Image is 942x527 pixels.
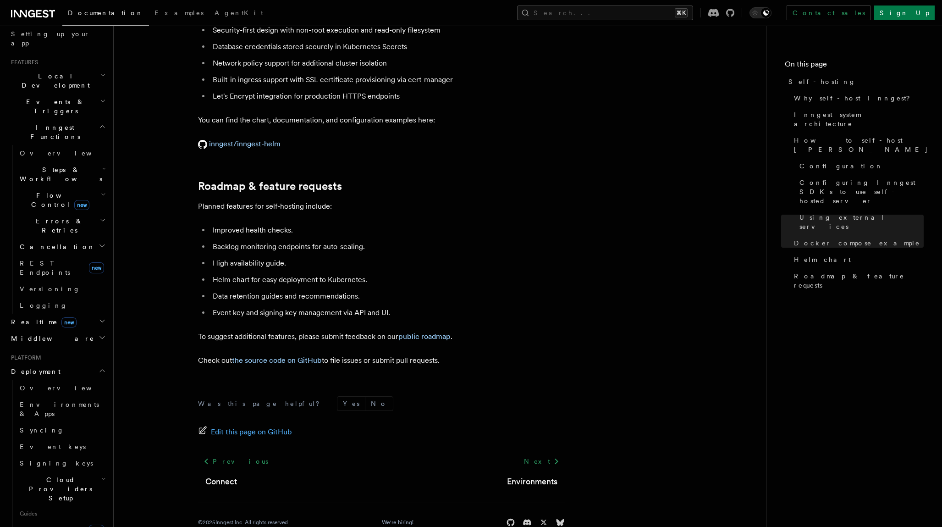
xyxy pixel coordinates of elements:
span: How to self-host [PERSON_NAME] [794,136,928,154]
button: Inngest Functions [7,119,108,145]
li: High availability guide. [210,257,565,270]
span: Configuring Inngest SDKs to use self-hosted server [799,178,924,205]
a: Environments [507,475,557,488]
button: No [365,397,393,411]
span: Setting up your app [11,30,90,47]
a: Documentation [62,3,149,26]
span: Roadmap & feature requests [794,272,924,290]
button: Deployment [7,363,108,380]
span: Local Development [7,72,100,90]
a: Helm chart [790,251,924,268]
a: Next [518,453,565,470]
span: Steps & Workflows [16,165,102,183]
div: © 2025 Inngest Inc. All rights reserved. [198,519,289,526]
li: Data retention guides and recommendations. [210,290,565,303]
span: new [89,262,104,273]
span: AgentKit [215,9,263,17]
a: Self-hosting [785,73,924,90]
button: Local Development [7,68,108,94]
span: Environments & Apps [20,401,99,417]
li: Improved health checks. [210,224,565,237]
p: You can find the chart, documentation, and configuration examples here: [198,114,565,127]
a: Examples [149,3,209,25]
a: We're hiring! [382,519,413,526]
span: Helm chart [794,255,851,264]
span: Platform [7,354,41,361]
span: Examples [154,9,204,17]
a: Event keys [16,438,108,455]
button: Steps & Workflows [16,161,108,187]
button: Middleware [7,330,108,347]
a: Using external services [796,209,924,235]
span: Events & Triggers [7,97,100,116]
span: Cloud Providers Setup [16,475,101,503]
a: Inngest system architecture [790,106,924,132]
span: Overview [20,150,114,157]
a: Roadmap & feature requests [790,268,924,294]
button: Events & Triggers [7,94,108,119]
span: Errors & Retries [16,216,99,235]
span: REST Endpoints [20,260,70,276]
a: REST Endpointsnew [16,255,108,281]
span: Deployment [7,367,61,376]
a: Logging [16,297,108,314]
a: the source code on GitHub [232,356,322,365]
a: Sign Up [874,6,935,20]
button: Cancellation [16,239,108,255]
p: Check out to file issues or submit pull requests. [198,354,565,367]
a: Why self-host Inngest? [790,90,924,106]
p: To suggest additional features, please submit feedback on our . [198,330,565,343]
li: Backlog monitoring endpoints for auto-scaling. [210,240,565,253]
span: Configuration [799,161,883,171]
a: Environments & Apps [16,396,108,422]
a: Versioning [16,281,108,297]
span: Flow Control [16,191,101,209]
button: Cloud Providers Setup [16,472,108,506]
span: Middleware [7,334,94,343]
span: new [61,317,77,327]
button: Flow Controlnew [16,187,108,213]
li: Built-in ingress support with SSL certificate provisioning via cert-manager [210,73,565,86]
span: Edit this page on GitHub [211,426,292,438]
a: inngest/inngest-helm [198,139,281,148]
button: Search...⌘K [517,6,693,20]
button: Realtimenew [7,314,108,330]
li: Event key and signing key management via API and UI. [210,306,565,319]
span: Overview [20,384,114,392]
span: Logging [20,302,67,309]
button: Toggle dark mode [749,7,771,18]
a: Roadmap & feature requests [198,180,342,193]
li: Security-first design with non-root execution and read-only filesystem [210,24,565,37]
span: Inngest Functions [7,123,99,141]
span: new [74,200,89,210]
kbd: ⌘K [675,8,688,17]
a: Connect [205,475,237,488]
span: Docker compose example [794,239,920,248]
span: Self-hosting [788,77,856,86]
span: Guides [16,506,108,521]
h4: On this page [785,59,924,73]
span: Documentation [68,9,143,17]
a: Setting up your app [7,26,108,51]
a: Configuring Inngest SDKs to use self-hosted server [796,174,924,209]
span: Signing keys [20,460,93,467]
span: Realtime [7,317,77,327]
span: Features [7,59,38,66]
a: How to self-host [PERSON_NAME] [790,132,924,158]
button: Yes [337,397,365,411]
a: Previous [198,453,274,470]
span: Why self-host Inngest? [794,94,916,103]
a: Docker compose example [790,235,924,251]
a: AgentKit [209,3,269,25]
button: Errors & Retries [16,213,108,239]
li: Network policy support for additional cluster isolation [210,57,565,70]
span: Event keys [20,443,86,450]
a: Signing keys [16,455,108,472]
li: Helm chart for easy deployment to Kubernetes. [210,273,565,286]
span: Inngest system architecture [794,110,924,128]
a: Syncing [16,422,108,438]
a: Configuration [796,158,924,174]
a: Contact sales [787,6,870,20]
a: public roadmap [398,332,451,341]
span: Syncing [20,427,64,434]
